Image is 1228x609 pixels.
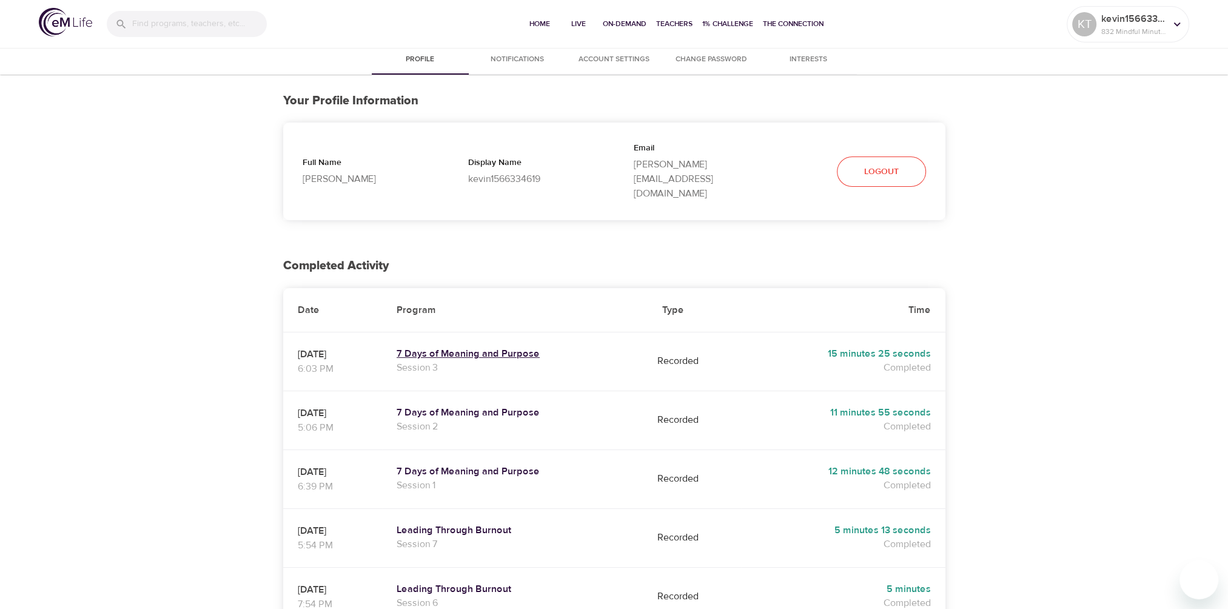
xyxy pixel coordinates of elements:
td: Recorded [648,508,741,567]
h3: Your Profile Information [283,94,945,108]
h5: 12 minutes 48 seconds [756,465,930,478]
span: Account Settings [573,53,656,66]
p: [DATE] [298,465,367,479]
span: The Connection [763,18,824,30]
p: 5:06 PM [298,420,367,435]
th: Type [648,288,741,332]
div: KT [1072,12,1096,36]
span: Live [564,18,593,30]
p: [DATE] [298,523,367,538]
span: On-Demand [603,18,646,30]
p: Session 3 [397,360,633,375]
p: kevin1566334619 [468,172,595,186]
p: Session 1 [397,478,633,493]
h5: 5 minutes 13 seconds [756,524,930,537]
span: Change Password [670,53,753,66]
th: Date [283,288,382,332]
a: 7 Days of Meaning and Purpose [397,406,633,419]
td: Recorded [648,391,741,449]
p: Email [634,142,760,157]
h2: Completed Activity [283,259,945,273]
td: Recorded [648,449,741,508]
th: Program [382,288,648,332]
span: Profile [379,53,461,66]
p: 5:54 PM [298,538,367,553]
p: Completed [756,537,930,551]
a: Leading Through Burnout [397,524,633,537]
p: Session 2 [397,419,633,434]
span: Logout [864,164,899,180]
a: 7 Days of Meaning and Purpose [397,348,633,360]
a: 7 Days of Meaning and Purpose [397,465,633,478]
p: [DATE] [298,582,367,597]
span: 1% Challenge [702,18,753,30]
h5: 15 minutes 25 seconds [756,348,930,360]
a: Leading Through Burnout [397,583,633,596]
p: Completed [756,419,930,434]
td: Recorded [648,332,741,391]
p: kevin1566334619 [1101,12,1166,26]
p: [DATE] [298,406,367,420]
img: logo [39,8,92,36]
p: Completed [756,478,930,493]
p: Completed [756,360,930,375]
span: Notifications [476,53,559,66]
button: Logout [837,156,926,187]
h5: 11 minutes 55 seconds [756,406,930,419]
th: Time [741,288,945,332]
p: Full Name [303,156,429,172]
p: Display Name [468,156,595,172]
iframe: Button to launch messaging window [1179,560,1218,599]
p: [PERSON_NAME] [303,172,429,186]
p: 6:39 PM [298,479,367,494]
span: Teachers [656,18,693,30]
p: 6:03 PM [298,362,367,376]
p: [PERSON_NAME][EMAIL_ADDRESS][DOMAIN_NAME] [634,157,760,201]
span: Interests [767,53,850,66]
h5: 5 minutes [756,583,930,596]
p: Session 7 [397,537,633,551]
p: [DATE] [298,347,367,362]
input: Find programs, teachers, etc... [132,11,267,37]
span: Home [525,18,554,30]
p: 832 Mindful Minutes [1101,26,1166,37]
